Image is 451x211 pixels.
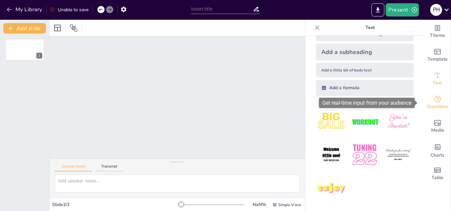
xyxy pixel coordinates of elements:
[278,202,301,207] span: Single View
[316,173,347,204] img: 7.jpeg
[433,79,442,87] span: Text
[424,20,451,43] div: Change the overall theme
[424,43,451,67] div: Add ready made slides
[432,174,443,181] span: Table
[431,152,444,159] span: Charts
[3,23,46,34] button: Add slide
[251,201,267,208] div: NaN %
[428,56,448,63] span: Template
[386,3,419,16] button: Present
[52,23,63,33] div: Layout
[424,115,451,138] div: Add images, graphics, shapes or video
[431,127,444,134] span: Media
[319,98,415,108] div: Get real-time input from your audience
[424,91,451,115] div: Get real-time input from your audience
[430,32,445,39] span: Theme
[383,106,414,137] img: 3.jpeg
[70,24,78,32] span: Position
[316,80,414,96] div: Add a formula
[430,4,442,16] div: P H
[316,44,414,60] div: Add a subheading
[191,4,253,14] input: Insert title
[316,140,347,170] img: 4.jpeg
[5,39,44,61] div: 1
[383,140,414,170] img: 6.jpeg
[52,201,181,208] div: Slide 2 / 1
[371,3,384,16] button: Export to PowerPoint
[349,140,380,170] img: 5.jpeg
[316,63,414,77] div: Add a little bit of body text
[36,53,42,59] div: 1
[5,4,45,15] button: My Library
[427,103,448,110] span: Questions
[424,67,451,91] div: Add text boxes
[430,3,442,16] button: P H
[349,106,380,137] img: 2.jpeg
[50,7,88,13] div: Unable to save
[424,162,451,186] div: Add a table
[95,164,124,171] button: Transcript
[424,138,451,162] div: Add charts and graphs
[323,20,418,36] p: Text
[55,164,92,171] button: Speaker Notes
[316,106,347,137] img: 1.jpeg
